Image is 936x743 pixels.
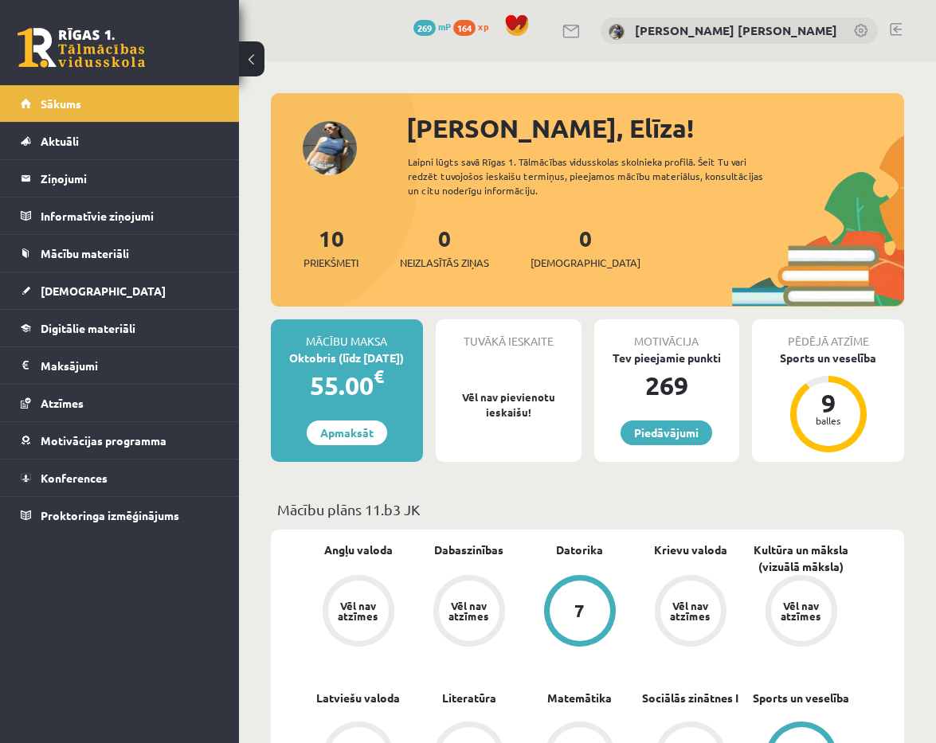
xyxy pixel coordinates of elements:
[18,28,145,68] a: Rīgas 1. Tālmācības vidusskola
[444,389,574,420] p: Vēl nav pievienotu ieskaišu!
[556,542,603,558] a: Datorika
[400,224,489,271] a: 0Neizlasītās ziņas
[41,433,166,448] span: Motivācijas programma
[524,575,635,650] a: 7
[746,575,856,650] a: Vēl nav atzīmes
[316,690,400,706] a: Latviešu valoda
[21,385,219,421] a: Atzīmes
[307,420,387,445] a: Apmaksāt
[304,255,358,271] span: Priekšmeti
[303,575,413,650] a: Vēl nav atzīmes
[746,542,856,575] a: Kultūra un māksla (vizuālā māksla)
[453,20,476,36] span: 164
[324,542,393,558] a: Angļu valoda
[642,690,738,706] a: Sociālās zinātnes I
[753,690,849,706] a: Sports un veselība
[271,366,423,405] div: 55.00
[400,255,489,271] span: Neizlasītās ziņas
[779,600,824,621] div: Vēl nav atzīmes
[752,319,904,350] div: Pēdējā atzīme
[654,542,727,558] a: Krievu valoda
[271,319,423,350] div: Mācību maksa
[21,123,219,159] a: Aktuāli
[442,690,496,706] a: Literatūra
[21,497,219,534] a: Proktoringa izmēģinājums
[447,600,491,621] div: Vēl nav atzīmes
[453,20,496,33] a: 164 xp
[621,420,712,445] a: Piedāvājumi
[41,396,84,410] span: Atzīmes
[21,160,219,197] a: Ziņojumi
[413,20,451,33] a: 269 mP
[408,154,788,197] div: Laipni lūgts savā Rīgas 1. Tālmācības vidusskolas skolnieka profilā. Šeit Tu vari redzēt tuvojošo...
[21,459,219,496] a: Konferences
[21,347,219,384] a: Maksājumi
[41,284,166,298] span: [DEMOGRAPHIC_DATA]
[21,272,219,309] a: [DEMOGRAPHIC_DATA]
[21,85,219,122] a: Sākums
[41,134,79,148] span: Aktuāli
[438,20,451,33] span: mP
[374,365,384,388] span: €
[41,508,179,522] span: Proktoringa izmēģinājums
[668,600,713,621] div: Vēl nav atzīmes
[805,416,852,425] div: balles
[594,319,740,350] div: Motivācija
[531,255,640,271] span: [DEMOGRAPHIC_DATA]
[752,350,904,366] div: Sports un veselība
[635,575,746,650] a: Vēl nav atzīmes
[434,542,503,558] a: Dabaszinības
[547,690,612,706] a: Matemātika
[805,390,852,416] div: 9
[635,22,837,38] a: [PERSON_NAME] [PERSON_NAME]
[41,471,108,485] span: Konferences
[41,197,219,234] legend: Informatīvie ziņojumi
[41,96,81,111] span: Sākums
[406,109,904,147] div: [PERSON_NAME], Elīza!
[41,347,219,384] legend: Maksājumi
[21,197,219,234] a: Informatīvie ziņojumi
[531,224,640,271] a: 0[DEMOGRAPHIC_DATA]
[304,224,358,271] a: 10Priekšmeti
[21,235,219,272] a: Mācību materiāli
[277,499,898,520] p: Mācību plāns 11.b3 JK
[609,24,625,40] img: Elīza Zariņa
[594,350,740,366] div: Tev pieejamie punkti
[21,310,219,346] a: Digitālie materiāli
[41,160,219,197] legend: Ziņojumi
[436,319,582,350] div: Tuvākā ieskaite
[594,366,740,405] div: 269
[21,422,219,459] a: Motivācijas programma
[752,350,904,455] a: Sports un veselība 9 balles
[478,20,488,33] span: xp
[413,575,524,650] a: Vēl nav atzīmes
[271,350,423,366] div: Oktobris (līdz [DATE])
[336,600,381,621] div: Vēl nav atzīmes
[413,20,436,36] span: 269
[41,246,129,260] span: Mācību materiāli
[41,321,135,335] span: Digitālie materiāli
[574,602,585,620] div: 7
